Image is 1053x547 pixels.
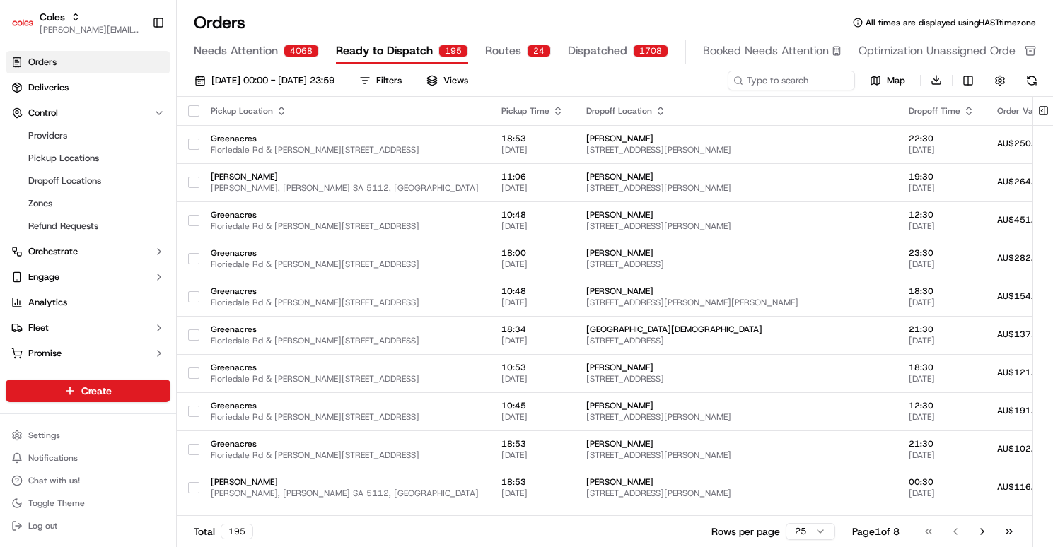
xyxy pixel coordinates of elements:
[219,181,257,198] button: See all
[586,449,886,461] span: [STREET_ADDRESS][PERSON_NAME]
[501,514,564,526] span: 19:44
[23,148,153,168] a: Pickup Locations
[211,514,479,526] span: Greenacres
[28,56,57,69] span: Orders
[28,271,59,283] span: Engage
[501,373,564,384] span: [DATE]
[14,135,40,160] img: 1736555255976-a54dd68f-1ca7-489b-9aae-adbdc363a1c4
[211,373,479,384] span: Floriedale Rd & [PERSON_NAME][STREET_ADDRESS]
[909,449,975,461] span: [DATE]
[28,278,108,292] span: Knowledge Base
[909,400,975,411] span: 12:30
[6,516,170,536] button: Log out
[6,266,170,288] button: Engage
[586,171,886,182] span: [PERSON_NAME]
[211,449,479,461] span: Floriedale Rd & [PERSON_NAME][STREET_ADDRESS]
[703,42,829,59] span: Booked Needs Attention
[501,438,564,449] span: 18:53
[28,107,58,119] span: Control
[211,182,479,194] span: [PERSON_NAME], [PERSON_NAME] SA 5112, [GEOGRAPHIC_DATA]
[909,259,975,270] span: [DATE]
[28,347,62,360] span: Promise
[23,126,153,146] a: Providers
[6,102,170,124] button: Control
[141,312,171,323] span: Pylon
[586,362,886,373] span: [PERSON_NAME]
[353,71,408,90] button: Filters
[23,216,153,236] a: Refund Requests
[211,171,479,182] span: [PERSON_NAME]
[6,493,170,513] button: Toggle Theme
[134,278,227,292] span: API Documentation
[909,220,975,232] span: [DATE]
[28,197,52,210] span: Zones
[6,425,170,445] button: Settings
[40,24,141,35] span: [PERSON_NAME][EMAIL_ADDRESS][DOMAIN_NAME]
[501,259,564,270] span: [DATE]
[194,11,245,34] h1: Orders
[501,400,564,411] span: 10:45
[909,362,975,373] span: 18:30
[501,209,564,220] span: 10:48
[909,297,975,308] span: [DATE]
[211,105,479,117] div: Pickup Location
[586,286,886,297] span: [PERSON_NAME]
[28,520,57,531] span: Log out
[28,296,67,309] span: Analytics
[14,14,42,42] img: Nash
[501,362,564,373] span: 10:53
[6,51,170,73] a: Orders
[28,245,78,258] span: Orchestrate
[909,324,975,335] span: 21:30
[211,400,479,411] span: Greenacres
[909,286,975,297] span: 18:30
[501,335,564,346] span: [DATE]
[28,322,49,334] span: Fleet
[240,139,257,156] button: Start new chat
[586,209,886,220] span: [PERSON_NAME]
[6,471,170,490] button: Chat with us!
[501,476,564,488] span: 18:53
[194,524,253,539] div: Total
[6,448,170,468] button: Notifications
[501,144,564,155] span: [DATE]
[28,220,98,233] span: Refund Requests
[211,335,479,346] span: Floriedale Rd & [PERSON_NAME][STREET_ADDRESS]
[211,362,479,373] span: Greenacres
[909,247,975,259] span: 23:30
[1022,71,1042,90] button: Refresh
[11,11,34,34] img: Coles
[211,488,479,499] span: [PERSON_NAME], [PERSON_NAME] SA 5112, [GEOGRAPHIC_DATA]
[909,335,975,346] span: [DATE]
[501,171,564,182] span: 11:06
[28,430,60,441] span: Settings
[711,524,780,539] p: Rows per page
[997,290,1045,302] span: AU$154.18
[501,133,564,144] span: 18:53
[586,324,886,335] span: [GEOGRAPHIC_DATA][DEMOGRAPHIC_DATA]
[501,105,564,117] div: Pickup Time
[586,105,886,117] div: Dropoff Location
[211,286,479,297] span: Greenacres
[81,384,112,398] span: Create
[586,411,886,423] span: [STREET_ADDRESS][PERSON_NAME]
[438,45,468,57] div: 195
[6,240,170,263] button: Orchestrate
[997,138,1045,149] span: AU$250.22
[586,373,886,384] span: [STREET_ADDRESS]
[997,367,1045,378] span: AU$121.21
[6,6,146,40] button: ColesColes[PERSON_NAME][EMAIL_ADDRESS][DOMAIN_NAME]
[887,74,905,87] span: Map
[633,45,668,57] div: 1708
[211,133,479,144] span: Greenacres
[28,452,78,464] span: Notifications
[997,214,1045,225] span: AU$451.54
[211,297,479,308] span: Floriedale Rd & [PERSON_NAME][STREET_ADDRESS]
[6,380,170,402] button: Create
[211,144,479,155] span: Floriedale Rd & [PERSON_NAME][STREET_ADDRESS]
[866,17,1036,28] span: All times are displayed using HAST timezone
[586,220,886,232] span: [STREET_ADDRESS][PERSON_NAME]
[28,175,101,187] span: Dropoff Locations
[117,219,122,230] span: •
[37,91,255,106] input: Got a question? Start typing here...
